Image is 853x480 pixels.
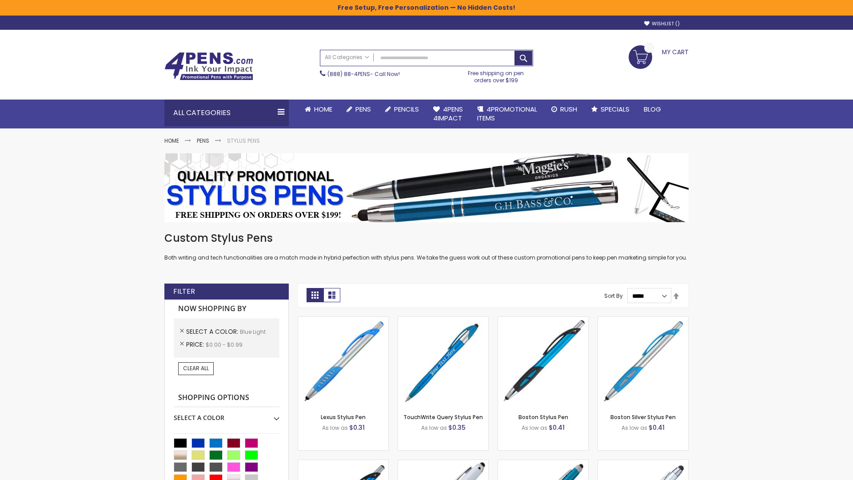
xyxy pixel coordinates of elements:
[320,50,374,65] a: All Categories
[584,100,637,119] a: Specials
[398,460,488,467] a: Kimberly Logo Stylus Pens-LT-Blue
[601,104,630,114] span: Specials
[240,328,266,336] span: Blue Light
[327,70,400,78] span: - Call Now!
[197,137,209,144] a: Pens
[598,316,688,324] a: Boston Silver Stylus Pen-Blue - Light
[498,317,588,407] img: Boston Stylus Pen-Blue - Light
[448,423,466,432] span: $0.35
[649,423,665,432] span: $0.41
[227,137,260,144] strong: Stylus Pens
[598,317,688,407] img: Boston Silver Stylus Pen-Blue - Light
[164,231,689,262] div: Both writing and tech functionalities are a match made in hybrid perfection with stylus pens. We ...
[403,413,483,421] a: TouchWrite Query Stylus Pen
[477,104,537,123] span: 4PROMOTIONAL ITEMS
[644,20,680,27] a: Wishlist
[522,424,547,432] span: As low as
[186,327,240,336] span: Select A Color
[307,288,323,302] strong: Grid
[498,316,588,324] a: Boston Stylus Pen-Blue - Light
[178,362,214,375] a: Clear All
[398,317,488,407] img: TouchWrite Query Stylus Pen-Blue Light
[186,340,206,349] span: Price
[173,287,195,296] strong: Filter
[298,100,339,119] a: Home
[498,460,588,467] a: Lory Metallic Stylus Pen-Blue - Light
[349,423,365,432] span: $0.31
[339,100,378,119] a: Pens
[378,100,426,119] a: Pencils
[394,104,419,114] span: Pencils
[355,104,371,114] span: Pens
[459,66,534,84] div: Free shipping on pen orders over $199
[549,423,565,432] span: $0.41
[598,460,688,467] a: Silver Cool Grip Stylus Pen-Blue - Light
[604,292,623,300] label: Sort By
[610,413,676,421] a: Boston Silver Stylus Pen
[322,424,348,432] span: As low as
[174,300,279,318] strong: Now Shopping by
[298,317,388,407] img: Lexus Stylus Pen-Blue - Light
[164,137,179,144] a: Home
[183,364,209,372] span: Clear All
[622,424,647,432] span: As low as
[206,341,243,348] span: $0.00 - $0.99
[164,231,689,245] h1: Custom Stylus Pens
[164,52,253,80] img: 4Pens Custom Pens and Promotional Products
[298,316,388,324] a: Lexus Stylus Pen-Blue - Light
[164,153,689,222] img: Stylus Pens
[398,316,488,324] a: TouchWrite Query Stylus Pen-Blue Light
[174,407,279,422] div: Select A Color
[426,100,470,128] a: 4Pens4impact
[644,104,661,114] span: Blog
[544,100,584,119] a: Rush
[637,100,668,119] a: Blog
[560,104,577,114] span: Rush
[325,54,369,61] span: All Categories
[298,460,388,467] a: Lexus Metallic Stylus Pen-Blue - Light
[321,413,366,421] a: Lexus Stylus Pen
[314,104,332,114] span: Home
[327,70,370,78] a: (888) 88-4PENS
[174,388,279,408] strong: Shopping Options
[518,413,568,421] a: Boston Stylus Pen
[470,100,544,128] a: 4PROMOTIONALITEMS
[433,104,463,123] span: 4Pens 4impact
[164,100,289,126] div: All Categories
[421,424,447,432] span: As low as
